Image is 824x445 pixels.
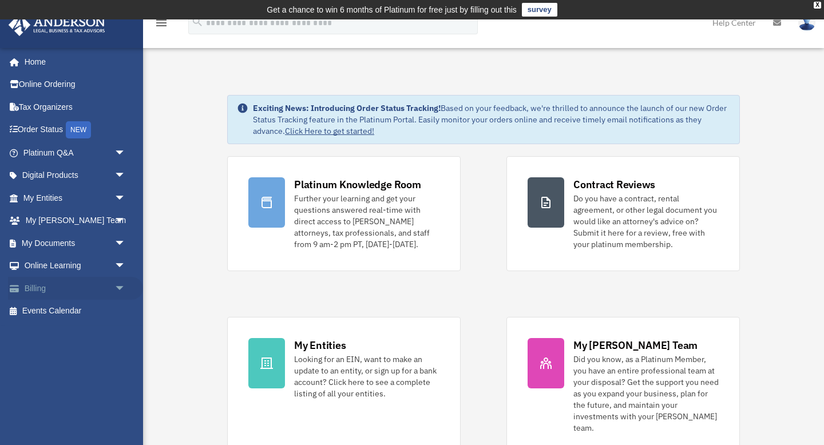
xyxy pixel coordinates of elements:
span: arrow_drop_down [114,209,137,233]
div: Platinum Knowledge Room [294,177,421,192]
span: arrow_drop_down [114,186,137,210]
div: close [814,2,821,9]
a: Events Calendar [8,300,143,323]
span: arrow_drop_down [114,255,137,278]
div: My Entities [294,338,346,352]
div: NEW [66,121,91,138]
div: Based on your feedback, we're thrilled to announce the launch of our new Order Status Tracking fe... [253,102,730,137]
a: My Documentsarrow_drop_down [8,232,143,255]
a: Order StatusNEW [8,118,143,142]
a: menu [154,20,168,30]
a: Platinum Q&Aarrow_drop_down [8,141,143,164]
i: menu [154,16,168,30]
span: arrow_drop_down [114,141,137,165]
a: Online Learningarrow_drop_down [8,255,143,277]
span: arrow_drop_down [114,164,137,188]
div: My [PERSON_NAME] Team [573,338,698,352]
div: Do you have a contract, rental agreement, or other legal document you would like an attorney's ad... [573,193,719,250]
a: survey [522,3,557,17]
div: Looking for an EIN, want to make an update to an entity, or sign up for a bank account? Click her... [294,353,439,399]
a: My Entitiesarrow_drop_down [8,186,143,209]
div: Further your learning and get your questions answered real-time with direct access to [PERSON_NAM... [294,193,439,250]
span: arrow_drop_down [114,232,137,255]
a: Billingarrow_drop_down [8,277,143,300]
a: Contract Reviews Do you have a contract, rental agreement, or other legal document you would like... [506,156,740,271]
a: Online Ordering [8,73,143,96]
div: Did you know, as a Platinum Member, you have an entire professional team at your disposal? Get th... [573,353,719,434]
img: User Pic [798,14,815,31]
img: Anderson Advisors Platinum Portal [5,14,109,36]
a: My [PERSON_NAME] Teamarrow_drop_down [8,209,143,232]
a: Home [8,50,137,73]
span: arrow_drop_down [114,277,137,300]
a: Tax Organizers [8,96,143,118]
strong: Exciting News: Introducing Order Status Tracking! [253,103,441,113]
a: Digital Productsarrow_drop_down [8,164,143,187]
a: Platinum Knowledge Room Further your learning and get your questions answered real-time with dire... [227,156,461,271]
i: search [191,15,204,28]
div: Contract Reviews [573,177,655,192]
a: Click Here to get started! [285,126,374,136]
div: Get a chance to win 6 months of Platinum for free just by filling out this [267,3,517,17]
